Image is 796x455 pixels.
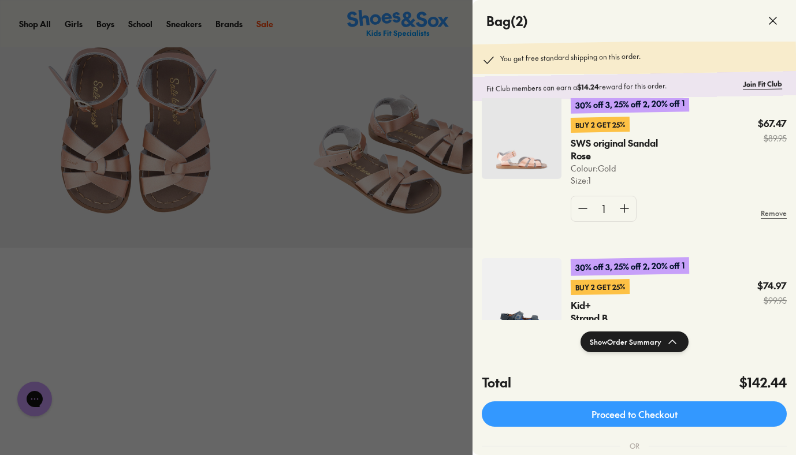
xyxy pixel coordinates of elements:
a: Proceed to Checkout [482,401,787,427]
p: You get free standard shipping on this order. [500,51,641,67]
p: Fit Club members can earn a reward for this order. [486,79,738,94]
p: 30% off 3, 25% off 2, 20% off 1 [571,257,689,276]
s: $99.95 [757,294,787,307]
div: 1 [594,196,613,221]
h4: Total [482,373,511,392]
p: Buy 2 Get 25% [571,117,630,133]
s: $89.95 [758,132,787,144]
p: $67.47 [758,117,787,130]
p: $74.97 [757,279,787,292]
p: Colour: Gold [571,162,680,174]
p: Size : 1 [571,174,680,187]
a: Join Fit Club [743,79,782,89]
p: Kid+ Strand B [571,299,618,325]
h4: $142.44 [739,373,787,392]
h4: Bag ( 2 ) [486,12,528,31]
img: 5_44b39965-b558-43b0-b9aa-7b7d2c23306b.jpg [482,96,561,179]
button: ShowOrder Summary [581,331,689,352]
p: Buy 2 Get 25% [571,279,630,295]
b: $14.24 [577,82,599,92]
button: Gorgias live chat [6,4,40,39]
p: SWS original Sandal Rose [571,137,659,162]
p: 30% off 3, 25% off 2, 20% off 1 [571,95,689,114]
img: 4-551625.jpg [482,258,561,341]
